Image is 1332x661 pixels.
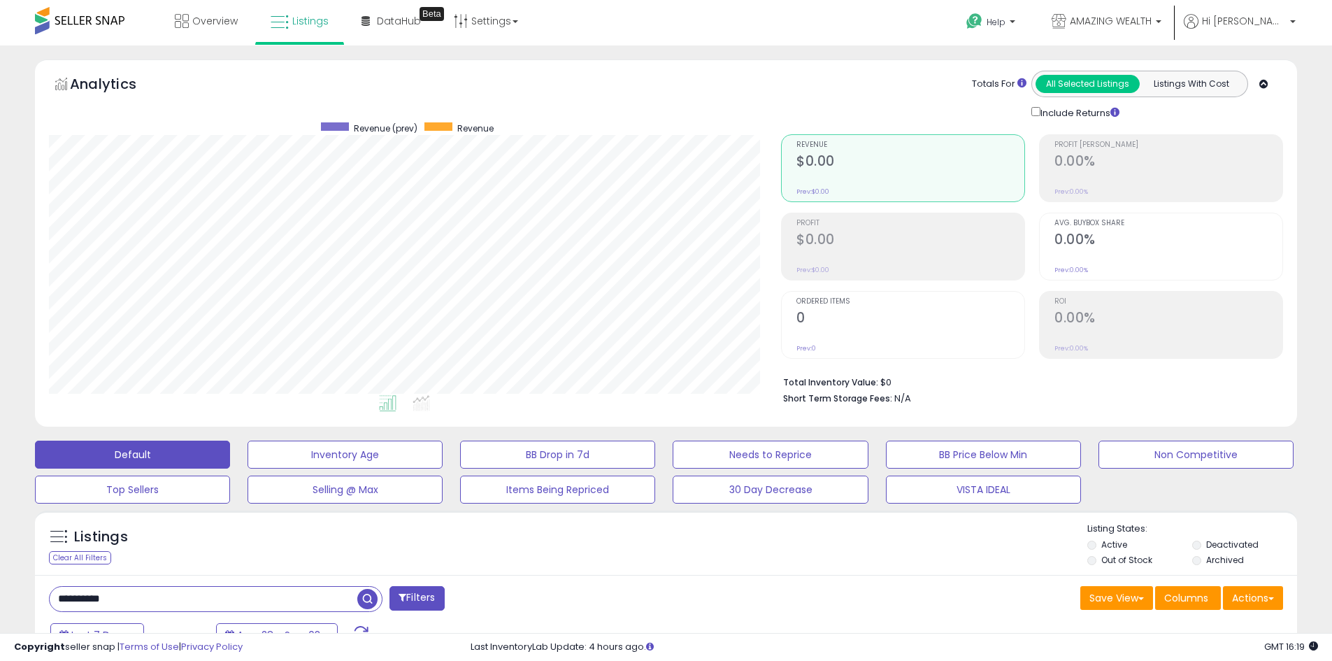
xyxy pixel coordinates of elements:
span: Revenue [796,141,1024,149]
span: ROI [1054,298,1282,306]
span: Hi [PERSON_NAME] [1202,14,1286,28]
span: N/A [894,392,911,405]
label: Deactivated [1206,539,1259,550]
button: Inventory Age [248,441,443,469]
span: Last 7 Days [71,628,127,642]
button: Save View [1080,586,1153,610]
i: Get Help [966,13,983,30]
button: Default [35,441,230,469]
button: Actions [1223,586,1283,610]
label: Out of Stock [1101,554,1152,566]
h2: 0.00% [1054,232,1282,250]
button: Aug-28 - Sep-03 [216,623,338,647]
span: Compared to: [146,630,210,643]
h2: $0.00 [796,232,1024,250]
button: BB Drop in 7d [460,441,655,469]
a: Help [955,2,1029,45]
button: Top Sellers [35,476,230,504]
h5: Listings [74,527,128,547]
button: Last 7 Days [50,623,144,647]
small: Prev: $0.00 [796,187,829,196]
small: Prev: $0.00 [796,266,829,274]
b: Short Term Storage Fees: [783,392,892,404]
span: 2025-09-12 16:19 GMT [1264,640,1318,653]
li: $0 [783,373,1273,390]
div: Tooltip anchor [420,7,444,21]
div: Totals For [972,78,1026,91]
a: Terms of Use [120,640,179,653]
button: Selling @ Max [248,476,443,504]
button: Filters [389,586,444,611]
div: seller snap | | [14,641,243,654]
h2: 0.00% [1054,153,1282,172]
button: Columns [1155,586,1221,610]
button: Non Competitive [1098,441,1294,469]
span: Aug-28 - Sep-03 [237,628,320,642]
div: Include Returns [1021,104,1136,120]
span: AMAZING WEALTH [1070,14,1152,28]
span: Help [987,16,1005,28]
button: BB Price Below Min [886,441,1081,469]
small: Prev: 0.00% [1054,187,1088,196]
span: Profit [796,220,1024,227]
small: Prev: 0.00% [1054,344,1088,353]
button: Listings With Cost [1139,75,1243,93]
span: Revenue [457,122,494,134]
div: Last InventoryLab Update: 4 hours ago. [471,641,1318,654]
strong: Copyright [14,640,65,653]
h2: $0.00 [796,153,1024,172]
button: 30 Day Decrease [673,476,868,504]
button: Needs to Reprice [673,441,868,469]
label: Active [1101,539,1127,550]
span: Columns [1164,591,1208,605]
small: Prev: 0.00% [1054,266,1088,274]
span: Ordered Items [796,298,1024,306]
a: Privacy Policy [181,640,243,653]
a: Hi [PERSON_NAME] [1184,14,1296,45]
label: Archived [1206,554,1244,566]
span: DataHub [377,14,421,28]
span: Avg. Buybox Share [1054,220,1282,227]
h2: 0.00% [1054,310,1282,329]
span: Profit [PERSON_NAME] [1054,141,1282,149]
span: Revenue (prev) [354,122,417,134]
small: Prev: 0 [796,344,816,353]
span: Listings [292,14,329,28]
button: VISTA IDEAL [886,476,1081,504]
b: Total Inventory Value: [783,376,878,388]
button: Items Being Repriced [460,476,655,504]
h2: 0 [796,310,1024,329]
span: Overview [192,14,238,28]
button: All Selected Listings [1036,75,1140,93]
h5: Analytics [70,74,164,97]
div: Clear All Filters [49,551,111,564]
p: Listing States: [1087,523,1297,536]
